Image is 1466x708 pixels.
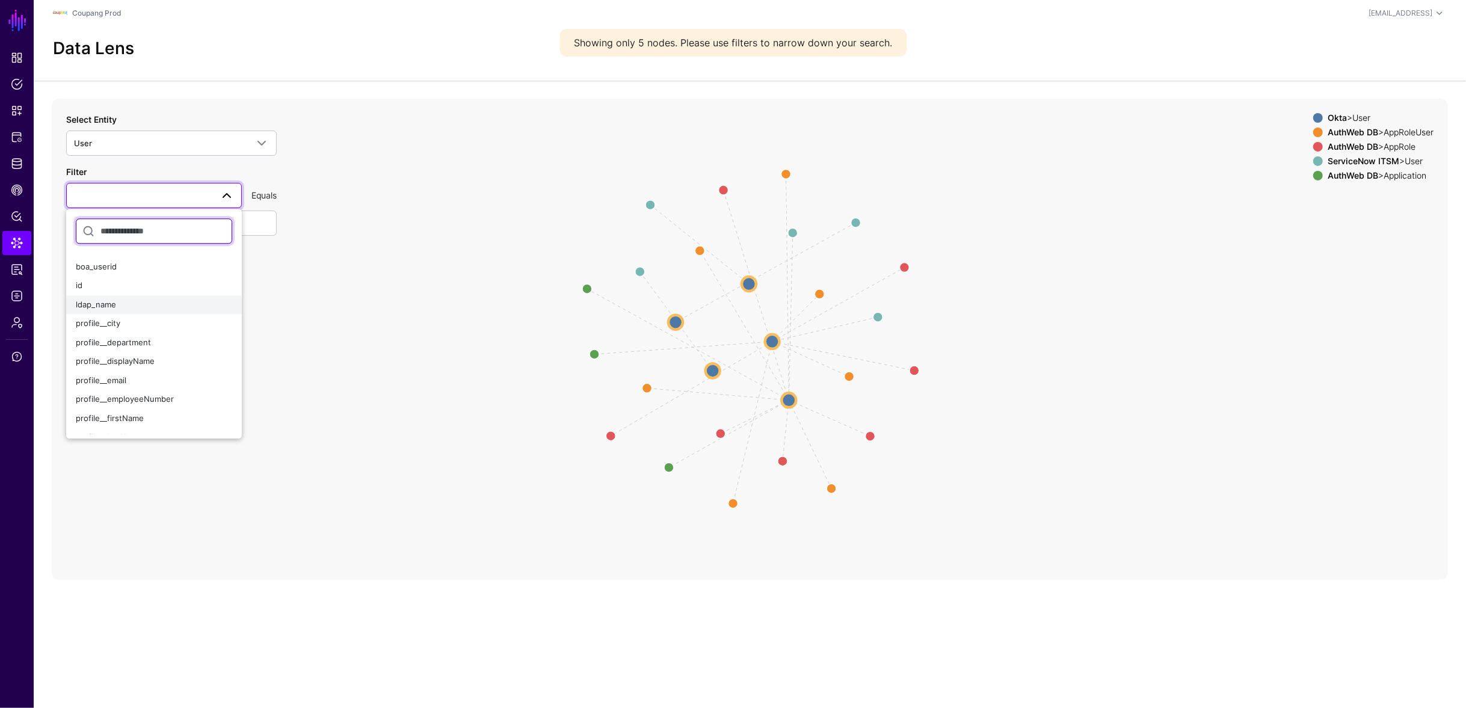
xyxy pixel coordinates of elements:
[53,6,67,20] img: svg+xml;base64,PHN2ZyBpZD0iTG9nbyIgeG1sbnM9Imh0dHA6Ly93d3cudzMub3JnLzIwMDAvc3ZnIiB3aWR0aD0iMTIxLj...
[2,99,31,123] a: Snippets
[247,189,282,202] div: Equals
[66,333,242,352] button: profile__department
[11,351,23,363] span: Support
[76,432,142,442] span: profile__lastName
[2,231,31,255] a: Data Lens
[66,257,242,277] button: boa_userid
[66,165,87,178] label: Filter
[1328,156,1399,166] strong: ServiceNow ITSM
[2,205,31,229] a: Policy Lens
[66,277,242,296] button: id
[11,52,23,64] span: Dashboard
[1325,156,1436,166] div: > User
[11,237,23,249] span: Data Lens
[76,413,144,423] span: profile__firstName
[1325,142,1436,152] div: > AppRole
[76,281,82,291] span: id
[1325,128,1436,137] div: > AppRoleUser
[76,395,174,404] span: profile__employeeNumber
[2,152,31,176] a: Identity Data Fabric
[11,105,23,117] span: Snippets
[76,337,151,347] span: profile__department
[53,38,134,59] h2: Data Lens
[66,295,242,315] button: ldap_name
[76,357,155,366] span: profile__displayName
[11,158,23,170] span: Identity Data Fabric
[1325,171,1436,180] div: > Application
[66,428,242,448] button: profile__lastName
[76,375,126,385] span: profile__email
[1328,170,1378,180] strong: AuthWeb DB
[2,46,31,70] a: Dashboard
[74,138,92,148] span: User
[1328,112,1347,123] strong: Okta
[11,316,23,328] span: Admin
[559,29,907,57] div: Showing only 5 nodes. Please use filters to narrow down your search.
[2,125,31,149] a: Protected Systems
[2,310,31,334] a: Admin
[11,184,23,196] span: CAEP Hub
[7,7,28,34] a: SGNL
[66,113,117,126] label: Select Entity
[2,284,31,308] a: Logs
[11,78,23,90] span: Policies
[66,409,242,428] button: profile__firstName
[1328,141,1378,152] strong: AuthWeb DB
[11,290,23,302] span: Logs
[72,8,121,17] a: Coupang Prod
[2,72,31,96] a: Policies
[76,262,117,271] span: boa_userid
[76,319,120,328] span: profile__city
[76,300,116,309] span: ldap_name
[11,131,23,143] span: Protected Systems
[1325,113,1436,123] div: > User
[11,211,23,223] span: Policy Lens
[66,352,242,372] button: profile__displayName
[66,390,242,410] button: profile__employeeNumber
[2,178,31,202] a: CAEP Hub
[66,371,242,390] button: profile__email
[66,315,242,334] button: profile__city
[1369,8,1432,19] div: [EMAIL_ADDRESS]
[11,263,23,276] span: Reports
[1328,127,1378,137] strong: AuthWeb DB
[2,257,31,282] a: Reports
